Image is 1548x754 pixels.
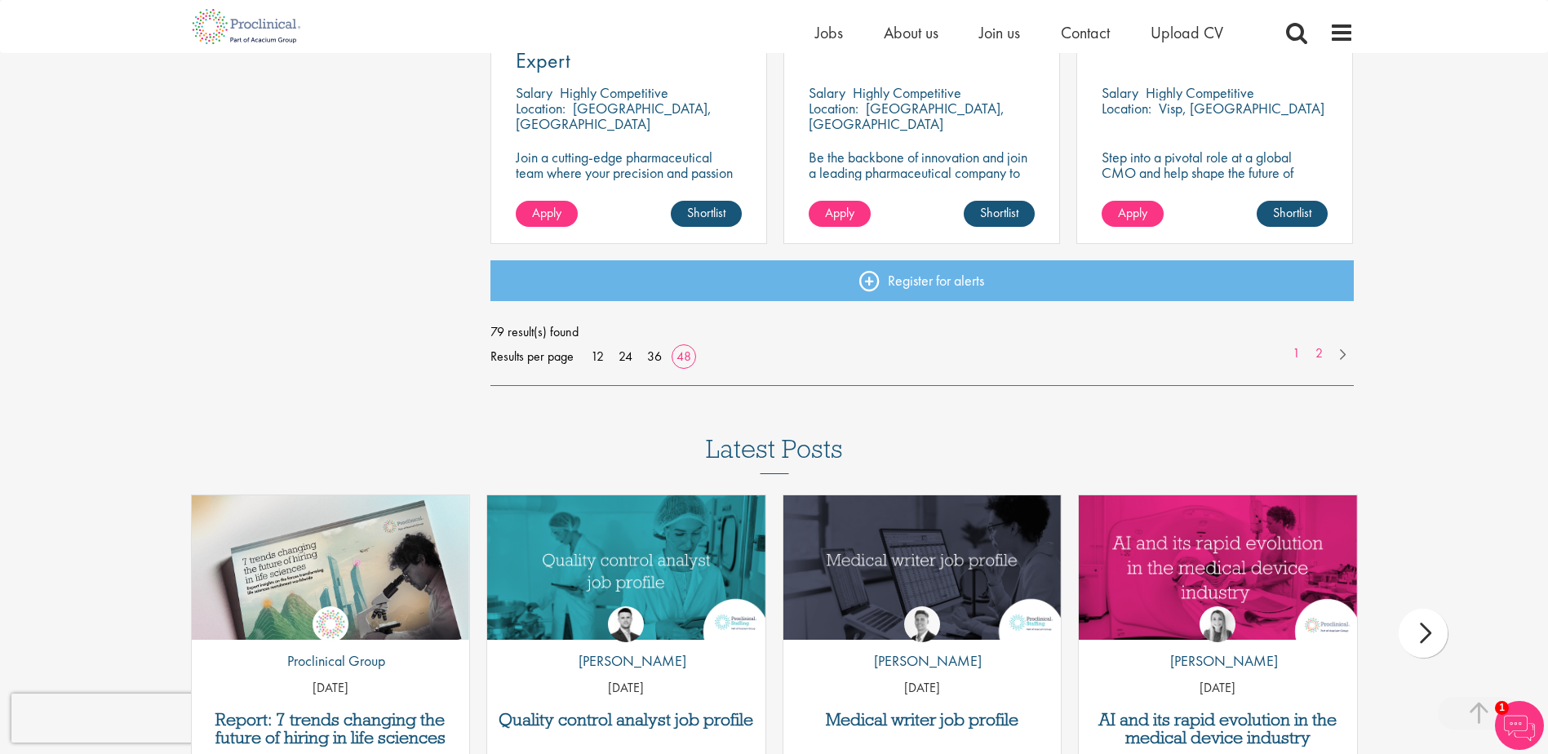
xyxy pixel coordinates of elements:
p: Highly Competitive [560,83,668,102]
div: next [1399,609,1448,658]
a: Shortlist [1257,201,1328,227]
span: Location: [516,99,566,118]
p: [GEOGRAPHIC_DATA], [GEOGRAPHIC_DATA] [516,99,712,133]
p: Step into a pivotal role at a global CMO and help shape the future of healthcare manufacturing. [1102,149,1328,196]
p: Visp, [GEOGRAPHIC_DATA] [1159,99,1324,118]
a: Apply [1102,201,1164,227]
p: [DATE] [487,679,765,698]
a: Shortlist [671,201,742,227]
span: Salary [516,83,552,102]
span: Location: [1102,99,1151,118]
a: Contact [1061,22,1110,43]
a: George Watson [PERSON_NAME] [862,606,982,680]
p: [DATE] [783,679,1062,698]
p: Proclinical Group [275,650,385,672]
p: [PERSON_NAME] [566,650,686,672]
span: 79 result(s) found [490,320,1354,344]
a: 2 [1307,344,1331,363]
img: Medical writer job profile [783,495,1062,640]
a: Joshua Godden [PERSON_NAME] [566,606,686,680]
img: Proclinical Group [313,606,348,642]
img: Chatbot [1495,701,1544,750]
a: Device & Packaging Senior Expert [516,30,742,71]
p: [PERSON_NAME] [862,650,982,672]
a: Link to a post [783,495,1062,640]
a: Join us [979,22,1020,43]
a: Apply [809,201,871,227]
h3: Latest Posts [706,435,843,474]
a: Hannah Burke [PERSON_NAME] [1158,606,1278,680]
a: 48 [671,348,697,365]
img: AI and Its Impact on the Medical Device Industry | Proclinical [1079,495,1357,640]
img: George Watson [904,606,940,642]
a: 24 [613,348,638,365]
img: quality control analyst job profile [487,495,765,640]
a: Register for alerts [490,260,1354,301]
a: Link to a post [192,495,470,640]
span: Apply [532,204,561,221]
a: 1 [1284,344,1308,363]
a: Link to a post [487,495,765,640]
a: AI and its rapid evolution in the medical device industry [1087,711,1349,747]
a: Upload CV [1151,22,1223,43]
p: [PERSON_NAME] [1158,650,1278,672]
a: Medical writer job profile [792,711,1053,729]
p: [DATE] [1079,679,1357,698]
span: Salary [809,83,845,102]
img: Hannah Burke [1200,606,1235,642]
a: About us [884,22,938,43]
span: Apply [1118,204,1147,221]
span: Salary [1102,83,1138,102]
p: Highly Competitive [853,83,961,102]
span: Results per page [490,344,574,369]
p: [GEOGRAPHIC_DATA], [GEOGRAPHIC_DATA] [809,99,1005,133]
a: Apply [516,201,578,227]
p: Join a cutting-edge pharmaceutical team where your precision and passion for quality will help sh... [516,149,742,211]
span: Apply [825,204,854,221]
iframe: reCAPTCHA [11,694,220,743]
p: Be the backbone of innovation and join a leading pharmaceutical company to help keep life-changin... [809,149,1035,211]
a: Shortlist [964,201,1035,227]
img: Proclinical: Life sciences hiring trends report 2025 [192,495,470,652]
a: Quality control analyst job profile [495,711,757,729]
p: Highly Competitive [1146,83,1254,102]
p: [DATE] [192,679,470,698]
a: Jobs [815,22,843,43]
a: Link to a post [1079,495,1357,640]
a: Proclinical Group Proclinical Group [275,606,385,680]
span: Location: [809,99,858,118]
a: 36 [641,348,668,365]
a: Report: 7 trends changing the future of hiring in life sciences [200,711,462,747]
img: Joshua Godden [608,606,644,642]
span: 1 [1495,701,1509,715]
a: 12 [585,348,610,365]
